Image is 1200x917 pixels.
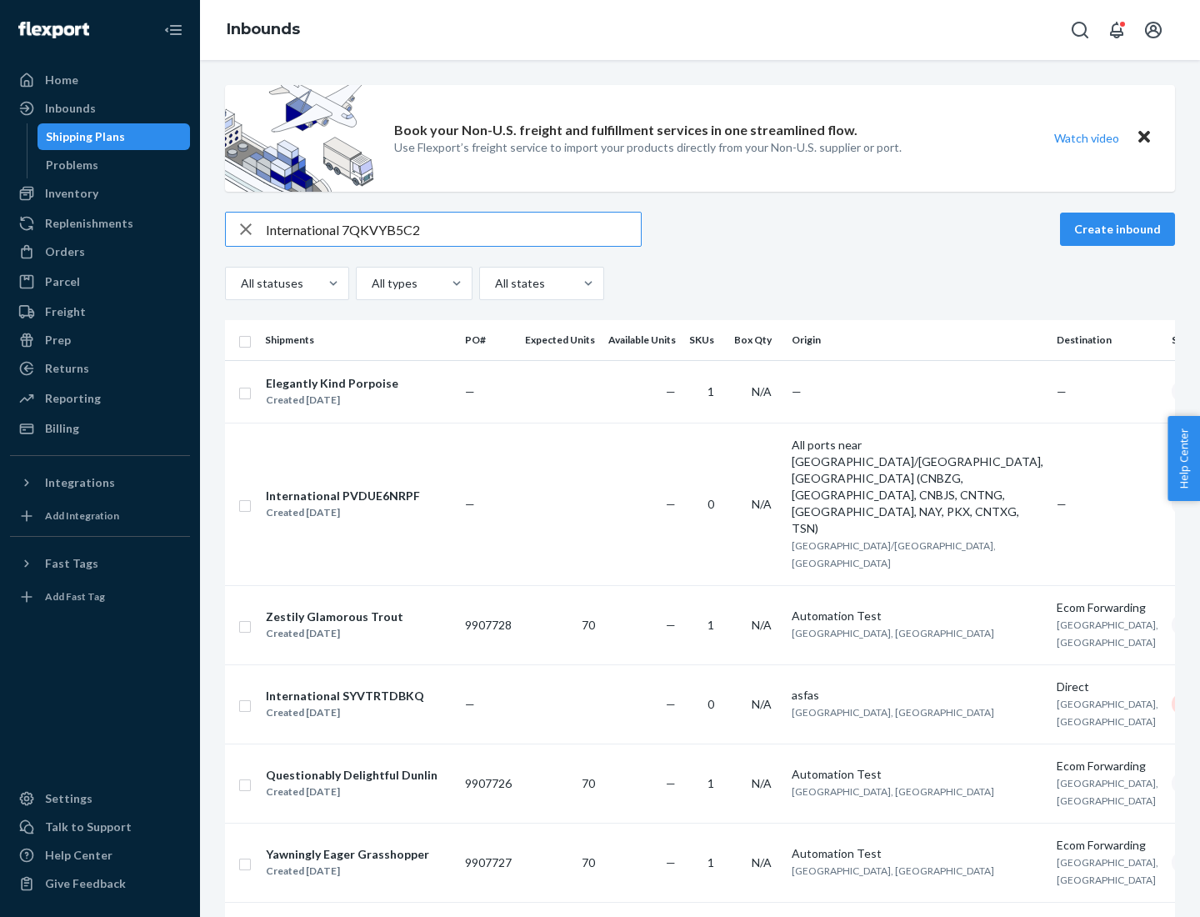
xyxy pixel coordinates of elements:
span: [GEOGRAPHIC_DATA], [GEOGRAPHIC_DATA] [1057,856,1158,886]
a: Billing [10,415,190,442]
span: [GEOGRAPHIC_DATA], [GEOGRAPHIC_DATA] [792,706,994,719]
td: 9907728 [458,585,518,664]
button: Open Search Box [1063,13,1097,47]
button: Help Center [1167,416,1200,501]
th: Origin [785,320,1050,360]
span: 1 [707,776,714,790]
span: N/A [752,697,772,711]
input: All statuses [239,275,241,292]
button: Fast Tags [10,550,190,577]
a: Add Fast Tag [10,584,190,610]
a: Freight [10,298,190,325]
span: — [666,618,676,632]
button: Create inbound [1060,213,1175,246]
div: Ecom Forwarding [1057,599,1158,616]
a: Reporting [10,385,190,412]
a: Problems [37,152,191,178]
button: Open account menu [1137,13,1170,47]
input: All types [370,275,372,292]
span: N/A [752,384,772,398]
div: Give Feedback [45,875,126,892]
p: Use Flexport’s freight service to import your products directly from your Non-U.S. supplier or port. [394,139,902,156]
span: [GEOGRAPHIC_DATA], [GEOGRAPHIC_DATA] [792,785,994,798]
div: Inbounds [45,100,96,117]
div: Yawningly Eager Grasshopper [266,846,429,863]
span: — [666,776,676,790]
div: Zestily Glamorous Trout [266,609,403,625]
a: Talk to Support [10,814,190,840]
span: [GEOGRAPHIC_DATA], [GEOGRAPHIC_DATA] [1057,619,1158,649]
div: Integrations [45,474,115,491]
div: Orders [45,243,85,260]
span: 1 [707,384,714,398]
div: Fast Tags [45,555,98,572]
div: International SYVTRTDBKQ [266,688,424,704]
th: Expected Units [518,320,602,360]
span: — [666,855,676,869]
button: Open notifications [1100,13,1133,47]
div: Problems [46,157,98,173]
img: Flexport logo [18,22,89,38]
span: — [1057,497,1067,511]
input: All states [493,275,495,292]
button: Close [1133,126,1155,150]
span: 70 [582,855,595,869]
div: All ports near [GEOGRAPHIC_DATA]/[GEOGRAPHIC_DATA], [GEOGRAPHIC_DATA] (CNBZG, [GEOGRAPHIC_DATA], ... [792,437,1043,537]
div: Ecom Forwarding [1057,758,1158,774]
td: 9907727 [458,823,518,902]
div: Help Center [45,847,112,864]
span: 1 [707,618,714,632]
div: Created [DATE] [266,704,424,721]
a: Shipping Plans [37,123,191,150]
span: [GEOGRAPHIC_DATA], [GEOGRAPHIC_DATA] [1057,777,1158,807]
a: Help Center [10,842,190,869]
div: Created [DATE] [266,625,403,642]
div: Billing [45,420,79,437]
span: — [666,384,676,398]
th: Available Units [602,320,682,360]
div: Created [DATE] [266,504,420,521]
div: Returns [45,360,89,377]
span: 0 [707,697,714,711]
div: Freight [45,303,86,320]
button: Watch video [1043,126,1130,150]
span: — [465,697,475,711]
div: Prep [45,332,71,348]
div: Talk to Support [45,819,132,835]
span: N/A [752,776,772,790]
button: Integrations [10,469,190,496]
span: — [465,384,475,398]
div: Add Integration [45,509,119,523]
ol: breadcrumbs [213,6,313,54]
div: Reporting [45,390,101,407]
div: Questionably Delightful Dunlin [266,767,437,784]
a: Replenishments [10,210,190,237]
span: N/A [752,855,772,869]
div: International PVDUE6NRPF [266,488,420,504]
span: 70 [582,776,595,790]
div: Inventory [45,185,98,202]
div: Home [45,72,78,88]
div: Elegantly Kind Porpoise [266,375,398,392]
span: — [465,497,475,511]
a: Returns [10,355,190,382]
a: Parcel [10,268,190,295]
span: [GEOGRAPHIC_DATA], [GEOGRAPHIC_DATA] [792,864,994,877]
div: Automation Test [792,608,1043,624]
a: Inbounds [227,20,300,38]
div: Settings [45,790,92,807]
div: Direct [1057,679,1158,695]
div: Created [DATE] [266,392,398,408]
th: Destination [1050,320,1165,360]
a: Prep [10,327,190,353]
span: 0 [707,497,714,511]
span: 1 [707,855,714,869]
span: N/A [752,497,772,511]
div: Created [DATE] [266,863,429,879]
span: 70 [582,618,595,632]
a: Settings [10,785,190,812]
p: Book your Non-U.S. freight and fulfillment services in one streamlined flow. [394,121,857,140]
span: [GEOGRAPHIC_DATA]/[GEOGRAPHIC_DATA], [GEOGRAPHIC_DATA] [792,539,996,569]
a: Orders [10,238,190,265]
